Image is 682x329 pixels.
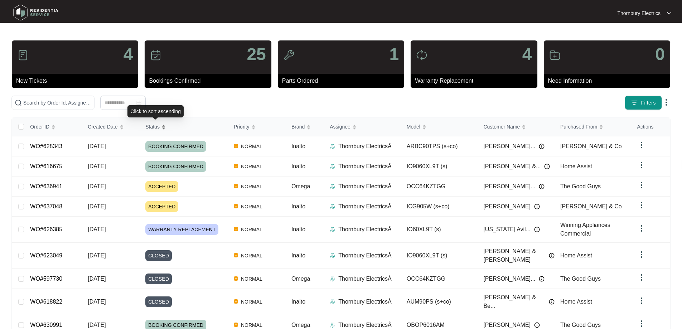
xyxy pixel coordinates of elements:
th: Order ID [24,117,82,136]
p: Thornbury ElectricsÂ [338,297,392,306]
span: [PERSON_NAME]... [483,182,535,191]
span: Home Assist [560,252,592,258]
p: 4 [124,46,133,63]
img: dropdown arrow [637,319,646,328]
span: [DATE] [88,163,106,169]
img: Vercel Logo [234,184,238,188]
span: NORMAL [238,202,265,211]
span: Omega [291,183,310,189]
img: Assigner Icon [330,227,335,232]
span: Inalto [291,252,305,258]
img: Assigner Icon [330,184,335,189]
td: ICG905W (s+co) [401,197,478,217]
span: Home Assist [560,163,592,169]
p: 1 [389,46,399,63]
p: Need Information [548,77,670,85]
span: The Good Guys [560,322,601,328]
span: CLOSED [145,250,172,261]
td: AUM90PS (s+co) [401,289,478,315]
p: Bookings Confirmed [149,77,271,85]
span: Filters [641,99,656,107]
span: [DATE] [88,276,106,282]
p: New Tickets [16,77,138,85]
span: CLOSED [145,274,172,284]
span: Omega [291,322,310,328]
img: dropdown arrow [637,201,646,209]
span: The Good Guys [560,183,601,189]
img: Info icon [534,322,540,328]
p: 4 [522,46,532,63]
span: Assignee [330,123,350,131]
img: Assigner Icon [330,322,335,328]
span: NORMAL [238,251,265,260]
p: Thornbury Electrics [617,10,661,17]
th: Model [401,117,478,136]
img: search-icon [15,99,22,106]
p: Thornbury ElectricsÂ [338,162,392,171]
th: Assignee [324,117,401,136]
p: 0 [655,46,665,63]
span: [DATE] [88,252,106,258]
span: Inalto [291,299,305,305]
img: Info icon [534,204,540,209]
span: Created Date [88,123,117,131]
img: Vercel Logo [234,144,238,148]
img: dropdown arrow [637,273,646,282]
img: Vercel Logo [234,323,238,327]
a: WO#626385 [30,226,62,232]
a: WO#628343 [30,143,62,149]
span: [DATE] [88,299,106,305]
td: IO60XL9T (s) [401,217,478,243]
img: Vercel Logo [234,164,238,168]
img: Assigner Icon [330,164,335,169]
span: Model [407,123,420,131]
img: Assigner Icon [330,276,335,282]
img: Vercel Logo [234,204,238,208]
span: NORMAL [238,225,265,234]
p: Thornbury ElectricsÂ [338,202,392,211]
span: [DATE] [88,183,106,189]
img: icon [17,49,29,61]
img: icon [416,49,427,61]
img: icon [150,49,161,61]
span: [PERSON_NAME] & [PERSON_NAME] [483,247,545,264]
img: dropdown arrow [637,224,646,233]
p: Thornbury ElectricsÂ [338,142,392,151]
img: icon [549,49,561,61]
th: Actions [632,117,670,136]
span: [US_STATE] Avil... [483,225,531,234]
img: dropdown arrow [637,181,646,189]
span: [DATE] [88,203,106,209]
th: Status [140,117,228,136]
span: NORMAL [238,182,265,191]
a: WO#630991 [30,322,62,328]
img: Info icon [549,253,555,258]
span: Brand [291,123,305,131]
img: Vercel Logo [234,227,238,231]
input: Search by Order Id, Assignee Name, Customer Name, Brand and Model [23,99,91,107]
span: Inalto [291,203,305,209]
img: residentia service logo [11,2,61,23]
a: WO#618822 [30,299,62,305]
a: WO#637048 [30,203,62,209]
span: Customer Name [483,123,520,131]
span: Status [145,123,160,131]
span: ACCEPTED [145,201,178,212]
img: Info icon [539,276,545,282]
p: Thornbury ElectricsÂ [338,225,392,234]
span: BOOKING CONFIRMED [145,141,206,152]
th: Customer Name [478,117,555,136]
img: Vercel Logo [234,276,238,281]
a: WO#616675 [30,163,62,169]
a: WO#623049 [30,252,62,258]
p: 25 [247,46,266,63]
span: WARRANTY REPLACEMENT [145,224,218,235]
span: Inalto [291,143,305,149]
span: BOOKING CONFIRMED [145,161,206,172]
th: Created Date [82,117,140,136]
span: [PERSON_NAME]... [483,142,535,151]
span: Inalto [291,163,305,169]
img: dropdown arrow [637,141,646,149]
span: CLOSED [145,296,172,307]
img: Info icon [549,299,555,305]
